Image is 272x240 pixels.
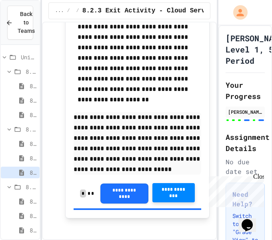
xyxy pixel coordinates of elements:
[82,6,255,16] span: 8.2.3 Exit Activity - Cloud Service Detective
[21,53,36,61] span: Unit 8: Major & Emerging Technologies
[30,154,36,162] span: 8.2.2 Review - Cloud Computing
[30,139,36,148] span: 8.2.1 Cloud Computing: Transforming the Digital World
[226,131,265,154] h2: Assignment Details
[206,173,264,207] iframe: chat widget
[225,3,250,22] div: My Account
[30,197,36,206] span: 8.3.1 The Internet of Things and Big Data: Our Connected Digital World
[67,8,70,14] span: /
[30,212,36,220] span: 8.3.2 Review - The Internet of Things and Big Data
[18,10,35,35] span: Back to Teams
[30,111,36,119] span: 8.1.3 Exit Activity - AI Detective
[226,157,265,176] div: No due date set
[30,82,36,90] span: 8.1.1 Introduction to Artificial Intelligence
[26,125,36,133] span: 8.2: Cloud Computing
[26,183,36,191] span: 8.3: IoT & Big Data
[238,208,264,232] iframe: chat widget
[228,108,262,115] div: [PERSON_NAME]
[3,3,55,51] div: Chat with us now!Close
[26,67,36,76] span: 8.1: Artificial Intelligence Basics
[226,79,265,102] h2: Your Progress
[76,8,79,14] span: /
[30,96,36,105] span: 8.1.2 Review - Introduction to Artificial Intelligence
[30,168,36,177] span: 8.2.3 Exit Activity - Cloud Service Detective
[55,8,64,14] span: ...
[30,226,36,234] span: 8.3.3 Exit Activity - IoT Data Detective Challenge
